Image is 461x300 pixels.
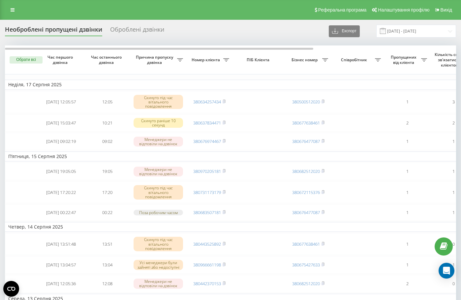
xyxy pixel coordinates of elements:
td: 1 [384,233,430,255]
a: 380676974467 [193,138,221,144]
div: Скинуто під час вітального повідомлення [134,95,183,109]
td: [DATE] 12:05:36 [38,275,84,292]
a: 380970205181 [193,168,221,174]
td: [DATE] 13:04:57 [38,256,84,274]
span: ПІБ Клієнта [238,57,280,63]
a: 380442370153 [193,281,221,286]
a: 380677638461 [292,241,320,247]
button: Open CMP widget [3,281,19,297]
div: Менеджери не відповіли на дзвінок [134,279,183,288]
td: 12:08 [84,275,130,292]
td: 09:02 [84,133,130,150]
div: Менеджери не відповіли на дзвінок [134,167,183,177]
a: 380966661198 [193,262,221,268]
a: 380672115376 [292,189,320,195]
div: Менеджери не відповіли на дзвінок [134,137,183,147]
td: 00:22 [84,205,130,221]
div: Скинуто раніше 10 секунд [134,118,183,128]
td: 1 [384,163,430,180]
a: 380675427633 [292,262,320,268]
td: 2 [384,275,430,292]
td: 10:21 [84,114,130,132]
td: 2 [384,114,430,132]
a: 380731173179 [193,189,221,195]
button: Експорт [329,25,360,37]
span: Час першого дзвінка [43,55,79,65]
span: Реферальна програма [318,7,367,13]
td: [DATE] 13:51:48 [38,233,84,255]
td: 1 [384,205,430,221]
td: 1 [384,133,430,150]
td: [DATE] 17:20:22 [38,181,84,203]
td: 1 [384,91,430,113]
span: Вихід [441,7,452,13]
div: Open Intercom Messenger [439,263,454,279]
div: Усі менеджери були зайняті або недоступні [134,260,183,270]
td: [DATE] 15:03:47 [38,114,84,132]
a: 380676477087 [292,209,320,215]
td: 17:20 [84,181,130,203]
a: 380676477087 [292,138,320,144]
td: [DATE] 09:02:19 [38,133,84,150]
a: 380682512020 [292,281,320,286]
td: 13:04 [84,256,130,274]
a: 380443525892 [193,241,221,247]
div: Скинуто під час вітального повідомлення [134,237,183,251]
span: Налаштування профілю [378,7,429,13]
button: Обрати всі [10,56,43,64]
a: 380634257434 [193,99,221,105]
td: [DATE] 19:05:05 [38,163,84,180]
span: Пропущених від клієнта [387,55,421,65]
a: 380677638461 [292,120,320,126]
div: Скинуто під час вітального повідомлення [134,185,183,200]
td: 1 [384,256,430,274]
span: Співробітник [335,57,375,63]
td: 19:05 [84,163,130,180]
div: Поза робочим часом [134,210,183,215]
span: Бізнес номер [289,57,322,63]
div: Оброблені дзвінки [110,26,164,36]
span: Номер клієнта [190,57,223,63]
td: [DATE] 00:22:47 [38,205,84,221]
a: 380637834471 [193,120,221,126]
td: 1 [384,181,430,203]
a: 380500512020 [292,99,320,105]
td: 13:51 [84,233,130,255]
span: Час останнього дзвінка [89,55,125,65]
div: Необроблені пропущені дзвінки [5,26,102,36]
span: Причина пропуску дзвінка [134,55,177,65]
td: [DATE] 12:05:57 [38,91,84,113]
a: 380683507181 [193,209,221,215]
a: 380682512020 [292,168,320,174]
td: 12:05 [84,91,130,113]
